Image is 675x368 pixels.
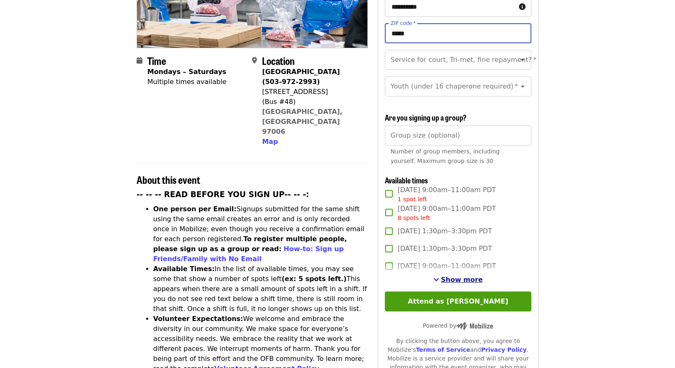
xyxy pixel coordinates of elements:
div: Multiple times available [147,77,226,87]
span: [DATE] 1:30pm–3:30pm PDT [398,244,492,254]
span: [DATE] 9:00am–11:00am PDT [398,204,496,222]
span: Powered by [423,322,493,329]
input: [object Object] [385,126,531,146]
label: ZIP code [391,21,416,26]
div: (Bus #48) [262,97,361,107]
strong: To register multiple people, please sign up as a group or read: [153,235,347,253]
span: [DATE] 1:30pm–3:30pm PDT [398,226,492,236]
li: In the list of available times, you may see some that show a number of spots left This appears wh... [153,264,368,314]
button: Open [517,54,528,66]
button: Attend as [PERSON_NAME] [385,291,531,311]
a: Privacy Policy [481,346,527,353]
strong: Mondays – Saturdays [147,68,226,76]
span: Are you signing up a group? [385,112,467,123]
strong: Volunteer Expectations: [153,315,243,323]
strong: (ex: 5 spots left.) [281,275,346,283]
span: Location [262,53,295,68]
span: Show more [441,276,483,284]
i: circle-info icon [519,3,526,11]
span: Map [262,138,278,146]
span: Available times [385,175,428,185]
img: Powered by Mobilize [456,322,493,330]
strong: -- -- -- READ BEFORE YOU SIGN UP-- -- -: [137,190,309,199]
strong: Available Times: [153,265,215,273]
strong: One person per Email: [153,205,237,213]
button: See more timeslots [433,275,483,285]
a: Terms of Service [416,346,470,353]
button: Open [517,81,528,92]
div: [STREET_ADDRESS] [262,87,361,97]
span: 8 spots left [398,215,430,221]
span: [DATE] 9:00am–11:00am PDT [398,185,496,204]
span: Time [147,53,166,68]
a: [GEOGRAPHIC_DATA], [GEOGRAPHIC_DATA] 97006 [262,108,342,136]
i: calendar icon [137,57,142,64]
i: map-marker-alt icon [252,57,257,64]
li: Signups submitted for the same shift using the same email creates an error and is only recorded o... [153,204,368,264]
span: Number of group members, including yourself. Maximum group size is 30 [391,148,500,164]
button: Map [262,137,278,147]
span: [DATE] 9:00am–11:00am PDT [398,261,496,271]
input: ZIP code [385,23,531,43]
a: How-to: Sign up Friends/Family with No Email [153,245,344,263]
span: 1 spot left [398,196,427,203]
span: About this event [137,172,200,187]
strong: [GEOGRAPHIC_DATA] (503-972-2993) [262,68,340,86]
